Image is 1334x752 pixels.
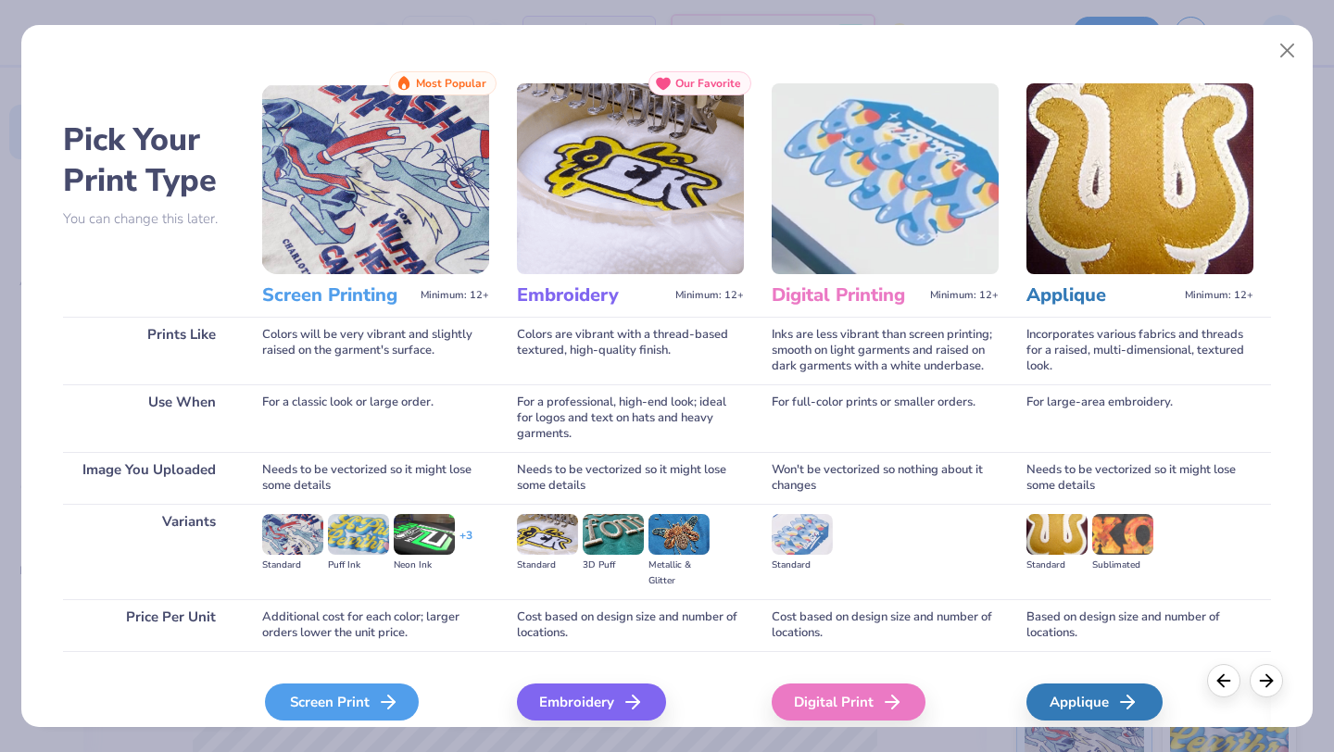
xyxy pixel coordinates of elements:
div: Prints Like [63,317,234,384]
div: Cost based on design size and number of locations. [517,599,744,651]
div: For a professional, high-end look; ideal for logos and text on hats and heavy garments. [517,384,744,452]
div: Screen Print [265,683,419,721]
div: Applique [1026,683,1163,721]
img: Sublimated [1092,514,1153,555]
div: Incorporates various fabrics and threads for a raised, multi-dimensional, textured look. [1026,317,1253,384]
img: Standard [262,514,323,555]
img: Standard [517,514,578,555]
h3: Screen Printing [262,283,413,307]
div: Based on design size and number of locations. [1026,599,1253,651]
div: Needs to be vectorized so it might lose some details [1026,452,1253,504]
div: Needs to be vectorized so it might lose some details [262,452,489,504]
span: Our Favorite [675,77,741,90]
div: Standard [262,558,323,573]
img: Standard [772,514,833,555]
img: Digital Printing [772,83,999,274]
img: Screen Printing [262,83,489,274]
div: For large-area embroidery. [1026,384,1253,452]
span: Minimum: 12+ [1185,289,1253,302]
span: We'll vectorize your image. [1026,724,1253,740]
div: Variants [63,504,234,599]
span: Most Popular [416,77,486,90]
span: We'll vectorize your image. [262,724,489,740]
div: Colors are vibrant with a thread-based textured, high-quality finish. [517,317,744,384]
img: 3D Puff [583,514,644,555]
div: Needs to be vectorized so it might lose some details [517,452,744,504]
h3: Applique [1026,283,1177,307]
div: Standard [1026,558,1088,573]
div: Additional cost for each color; larger orders lower the unit price. [262,599,489,651]
div: Image You Uploaded [63,452,234,504]
h2: Pick Your Print Type [63,119,234,201]
div: Inks are less vibrant than screen printing; smooth on light garments and raised on dark garments ... [772,317,999,384]
div: Metallic & Glitter [648,558,710,589]
img: Embroidery [517,83,744,274]
img: Applique [1026,83,1253,274]
button: Close [1270,33,1305,69]
p: You can change this later. [63,211,234,227]
img: Neon Ink [394,514,455,555]
div: + 3 [459,528,472,559]
div: Price Per Unit [63,599,234,651]
h3: Digital Printing [772,283,923,307]
div: Cost based on design size and number of locations. [772,599,999,651]
div: Embroidery [517,683,666,721]
img: Puff Ink [328,514,389,555]
span: Minimum: 12+ [930,289,999,302]
h3: Embroidery [517,283,668,307]
div: Digital Print [772,683,925,721]
div: For a classic look or large order. [262,384,489,452]
img: Metallic & Glitter [648,514,710,555]
span: Minimum: 12+ [675,289,744,302]
div: Standard [772,558,833,573]
div: Neon Ink [394,558,455,573]
div: Use When [63,384,234,452]
div: Sublimated [1092,558,1153,573]
div: 3D Puff [583,558,644,573]
span: Minimum: 12+ [421,289,489,302]
span: We'll vectorize your image. [517,724,744,740]
div: Puff Ink [328,558,389,573]
img: Standard [1026,514,1088,555]
div: Colors will be very vibrant and slightly raised on the garment's surface. [262,317,489,384]
div: Standard [517,558,578,573]
div: Won't be vectorized so nothing about it changes [772,452,999,504]
div: For full-color prints or smaller orders. [772,384,999,452]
